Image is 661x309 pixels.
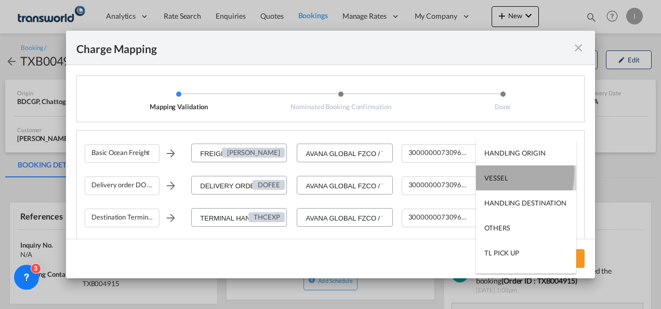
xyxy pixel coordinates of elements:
div: HANDLING ORIGIN [484,148,546,158]
body: Editor, editor4 [10,10,180,21]
div: VESSEL [484,173,508,183]
div: CUSTOMS ORIGIN [484,273,541,282]
div: OTHERS [484,223,510,233]
div: HANDLING DESTINATION [484,198,566,208]
div: TL PICK UP [484,248,519,257]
